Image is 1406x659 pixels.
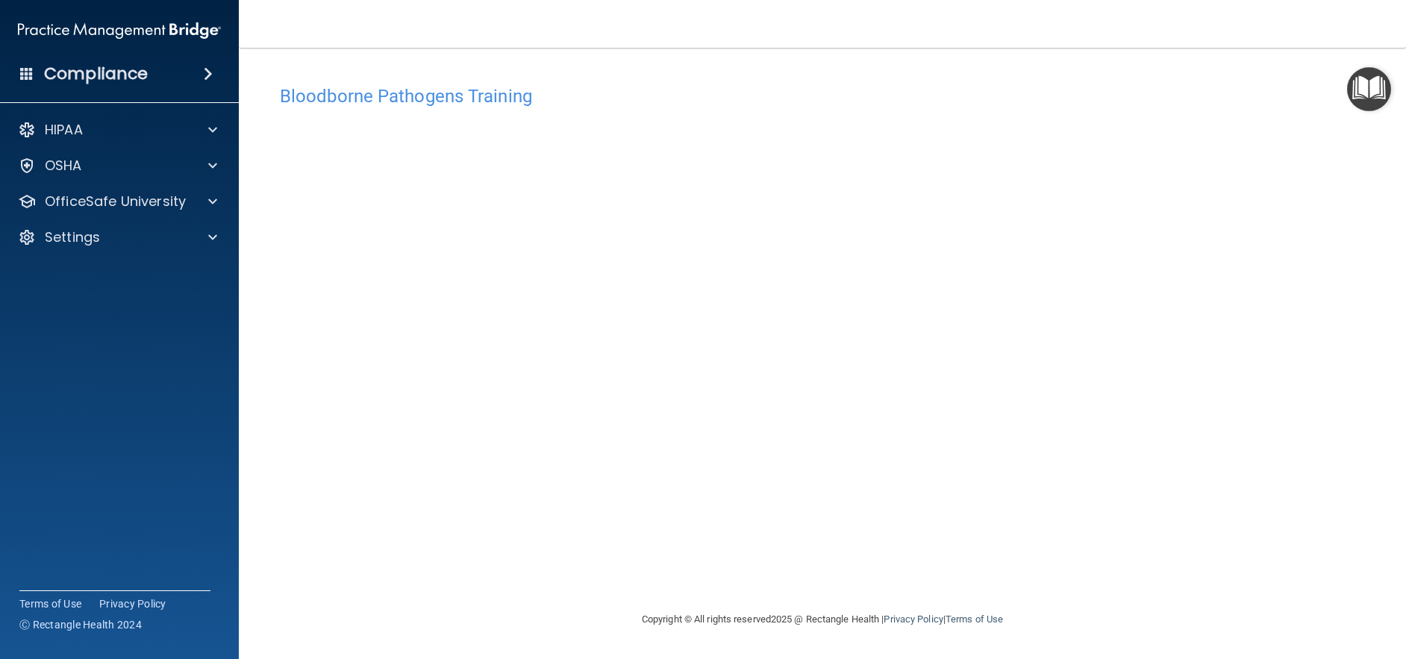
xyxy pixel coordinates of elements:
a: OfficeSafe University [18,193,217,210]
a: Settings [18,228,217,246]
a: Terms of Use [946,613,1003,625]
span: Ⓒ Rectangle Health 2024 [19,617,142,632]
button: Open Resource Center [1347,67,1391,111]
h4: Bloodborne Pathogens Training [280,87,1365,106]
a: HIPAA [18,121,217,139]
a: OSHA [18,157,217,175]
div: Copyright © All rights reserved 2025 @ Rectangle Health | | [550,596,1095,643]
p: Settings [45,228,100,246]
iframe: bbp [280,114,1365,573]
a: Privacy Policy [99,596,166,611]
p: OSHA [45,157,82,175]
p: HIPAA [45,121,83,139]
p: OfficeSafe University [45,193,186,210]
img: PMB logo [18,16,221,46]
h4: Compliance [44,63,148,84]
a: Terms of Use [19,596,81,611]
a: Privacy Policy [884,613,943,625]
